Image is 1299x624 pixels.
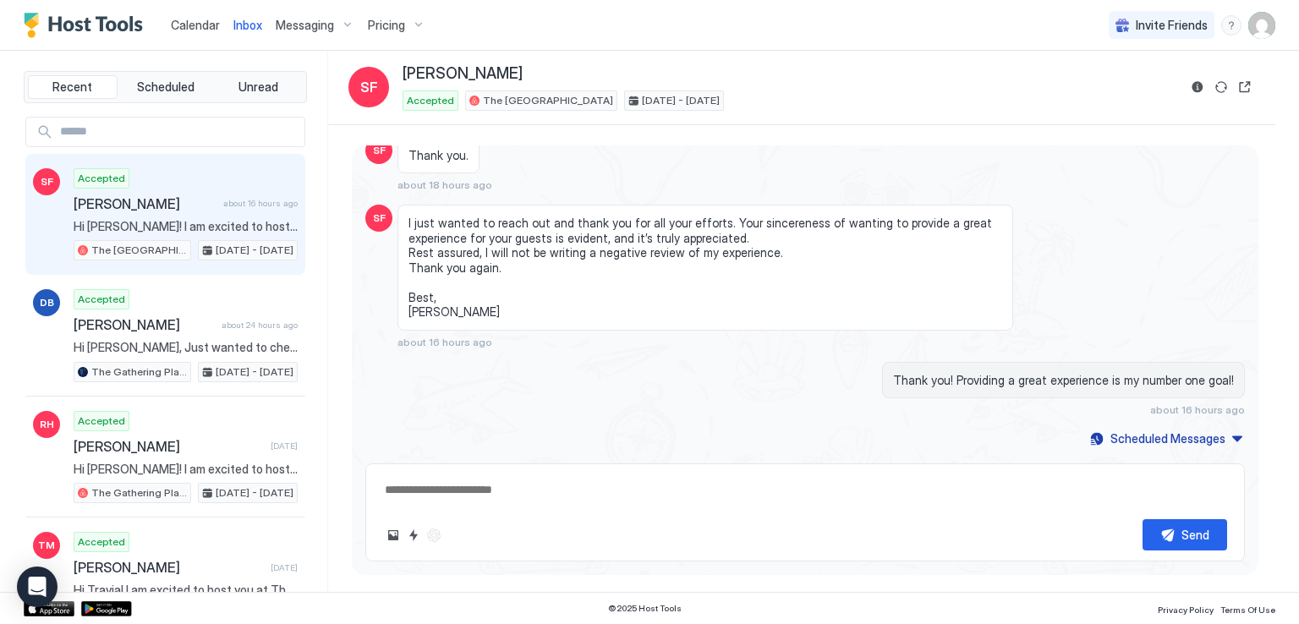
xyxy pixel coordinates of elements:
span: [DATE] - [DATE] [642,93,720,108]
span: Hi [PERSON_NAME]! I am excited to host you at The Gathering Place! LOCATION: [STREET_ADDRESS] KEY... [74,462,298,477]
span: Invite Friends [1136,18,1208,33]
a: Calendar [171,16,220,34]
span: [PERSON_NAME] [74,559,264,576]
span: about 16 hours ago [223,198,298,209]
button: Scheduled Messages [1088,427,1245,450]
span: The Gathering Place [91,364,187,380]
span: Thank you. [408,148,469,163]
span: SF [41,174,53,189]
span: [DATE] [271,562,298,573]
span: Unread [238,79,278,95]
div: User profile [1248,12,1275,39]
div: Send [1181,526,1209,544]
span: SF [373,143,386,158]
a: Privacy Policy [1158,599,1214,617]
span: Pricing [368,18,405,33]
button: Send [1143,519,1227,550]
button: Open reservation [1235,77,1255,97]
span: [PERSON_NAME] [74,195,216,212]
a: Host Tools Logo [24,13,151,38]
span: [DATE] - [DATE] [216,485,293,501]
span: [DATE] [271,441,298,452]
button: Recent [28,75,118,99]
span: Accepted [78,171,125,186]
button: Sync reservation [1211,77,1231,97]
span: The [GEOGRAPHIC_DATA] [483,93,613,108]
div: tab-group [24,71,307,103]
span: DB [40,295,54,310]
button: Quick reply [403,525,424,545]
span: Calendar [171,18,220,32]
span: Accepted [78,292,125,307]
span: [PERSON_NAME] [74,438,264,455]
span: SF [360,77,378,97]
span: Scheduled [137,79,195,95]
span: Accepted [78,534,125,550]
a: Inbox [233,16,262,34]
span: © 2025 Host Tools [608,603,682,614]
span: Messaging [276,18,334,33]
span: Terms Of Use [1220,605,1275,615]
button: Scheduled [121,75,211,99]
span: Recent [52,79,92,95]
span: The [GEOGRAPHIC_DATA] [91,243,187,258]
span: about 16 hours ago [1150,403,1245,416]
span: about 16 hours ago [397,336,492,348]
span: [PERSON_NAME] [403,64,523,84]
span: about 24 hours ago [222,320,298,331]
div: menu [1221,15,1241,36]
span: [PERSON_NAME] [74,316,215,333]
span: Inbox [233,18,262,32]
span: I just wanted to reach out and thank you for all your efforts. Your sincereness of wanting to pro... [408,216,1002,320]
span: about 18 hours ago [397,178,492,191]
button: Reservation information [1187,77,1208,97]
span: Privacy Policy [1158,605,1214,615]
a: Terms Of Use [1220,599,1275,617]
button: Unread [213,75,303,99]
a: App Store [24,601,74,616]
span: Hi [PERSON_NAME], Just wanted to check in and make sure you have everything you need? Hope you're... [74,340,298,355]
input: Input Field [53,118,304,146]
a: Google Play Store [81,601,132,616]
span: Thank you! Providing a great experience is my number one goal! [893,373,1234,388]
span: TM [38,538,55,553]
span: The Gathering Place [91,485,187,501]
span: [DATE] - [DATE] [216,243,293,258]
span: SF [373,211,386,226]
span: Hi Travia! I am excited to host you at The Gathering Place! LOCATION: [STREET_ADDRESS] KEY: There... [74,583,298,598]
div: Scheduled Messages [1110,430,1225,447]
span: Accepted [407,93,454,108]
span: Hi [PERSON_NAME]! I am excited to host you at The [GEOGRAPHIC_DATA]! LOCATION: [STREET_ADDRESS] K... [74,219,298,234]
span: RH [40,417,54,432]
button: Upload image [383,525,403,545]
span: [DATE] - [DATE] [216,364,293,380]
span: Accepted [78,413,125,429]
div: Open Intercom Messenger [17,567,58,607]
